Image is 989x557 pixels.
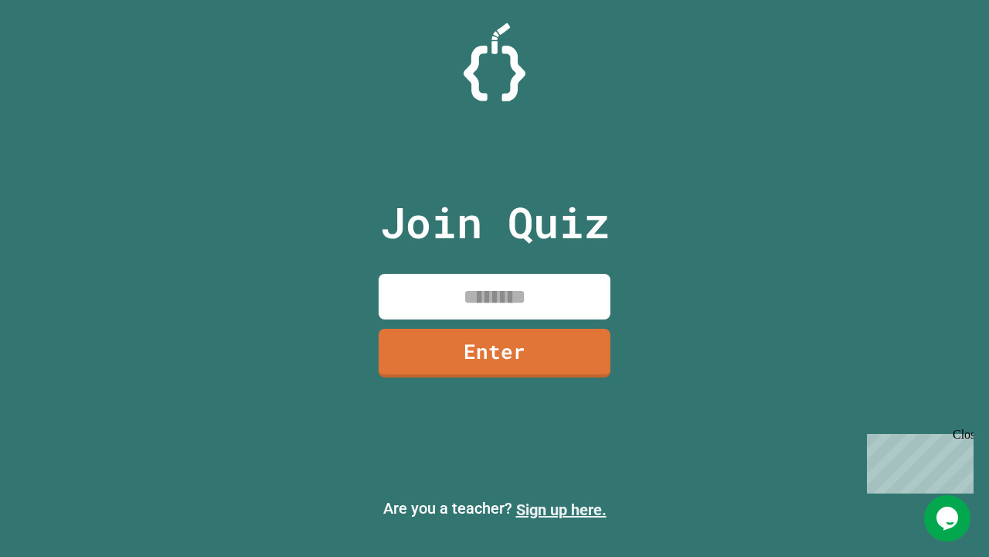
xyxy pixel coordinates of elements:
[464,23,525,101] img: Logo.svg
[379,329,610,378] a: Enter
[380,190,610,255] p: Join Quiz
[924,495,974,542] iframe: chat widget
[516,501,607,519] a: Sign up here.
[12,497,977,521] p: Are you a teacher?
[6,6,107,98] div: Chat with us now!Close
[861,428,974,494] iframe: chat widget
